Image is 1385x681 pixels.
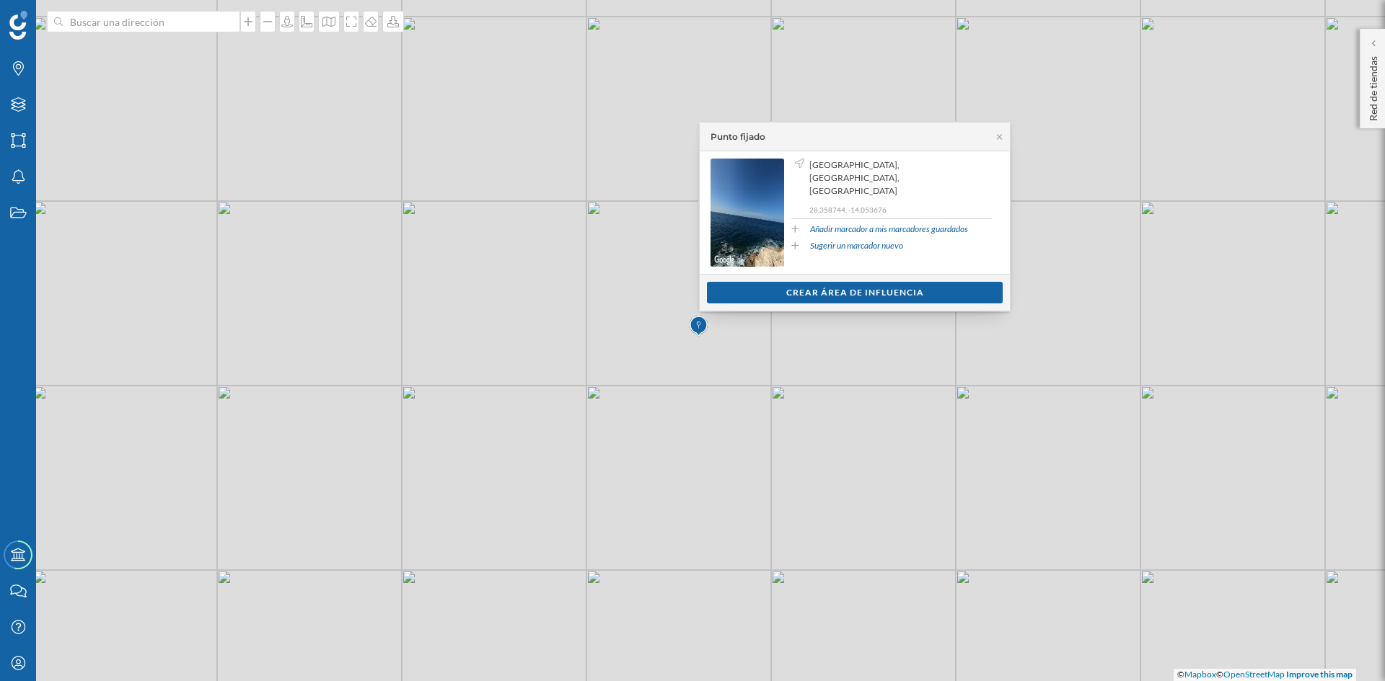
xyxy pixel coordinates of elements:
[1174,669,1356,681] div: © ©
[1366,50,1381,121] p: Red de tiendas
[29,10,80,23] span: Soporte
[1223,669,1285,680] a: OpenStreetMap
[810,223,968,236] a: Añadir marcador a mis marcadores guardados
[809,205,992,215] p: 28,358744, -14,053676
[711,130,765,143] div: Punto fijado
[1184,669,1216,680] a: Mapbox
[1286,669,1353,680] a: Improve this map
[9,11,27,40] img: Geoblink Logo
[711,159,784,267] img: streetview
[810,239,903,252] a: Sugerir un marcador nuevo
[690,312,708,341] img: Marker
[809,159,988,197] span: [GEOGRAPHIC_DATA], [GEOGRAPHIC_DATA], [GEOGRAPHIC_DATA]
